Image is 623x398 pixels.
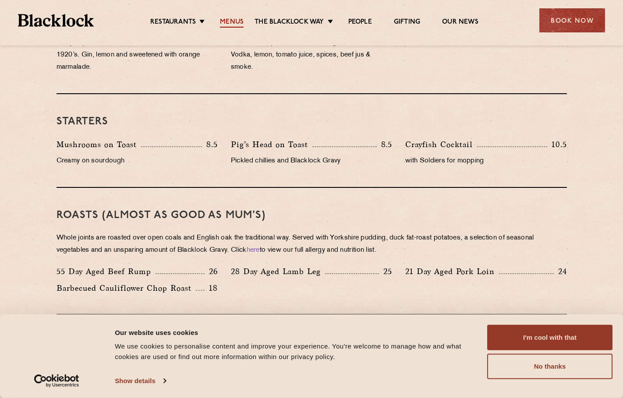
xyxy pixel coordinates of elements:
p: with Soldiers for mopping [405,155,566,167]
button: No thanks [487,354,612,379]
a: Show details [115,374,166,387]
p: 55 Day Aged Beef Rump [57,265,156,278]
p: Creamy on sourdough [57,155,218,167]
a: Our News [442,18,478,28]
p: Crayfish Cocktail [405,138,477,151]
div: We use cookies to personalise content and improve your experience. You're welcome to manage how a... [115,341,477,362]
a: People [348,18,372,28]
h3: Roasts (Almost as good as Mum's) [57,210,567,221]
p: 10.5 [547,139,566,150]
p: Our beefed up take on the morning-after classic. Vodka, lemon, tomato juice, spices, beef jus & s... [231,37,392,74]
p: Pig’s Head on Toast [231,138,312,151]
p: 28 Day Aged Lamb Leg [231,265,325,278]
img: BL_Textured_Logo-footer-cropped.svg [18,14,94,27]
p: Barbecued Cauliflower Chop Roast [57,282,196,294]
div: Book Now [539,8,605,32]
h3: Starters [57,116,567,127]
a: here [247,247,260,254]
div: Our website uses cookies [115,327,477,338]
p: 8.5 [377,139,393,150]
a: Usercentrics Cookiebot - opens in a new window [18,374,95,387]
p: An eye opener for those of distinction since the 1920’s. Gin, lemon and sweetened with orange mar... [57,37,218,74]
p: 18 [205,282,218,294]
p: Pickled chillies and Blacklock Gravy [231,155,392,167]
a: The Blacklock Way [255,18,324,28]
a: Gifting [394,18,420,28]
p: Mushrooms on Toast [57,138,141,151]
p: 21 Day Aged Pork Loin [405,265,499,278]
p: 24 [554,266,567,277]
p: 8.5 [202,139,218,150]
p: 25 [379,266,392,277]
a: Menus [220,18,244,28]
p: Whole joints are roasted over open coals and English oak the traditional way. Served with Yorkshi... [57,232,567,257]
button: I'm cool with that [487,325,612,350]
p: 26 [205,266,218,277]
a: Restaurants [150,18,196,28]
